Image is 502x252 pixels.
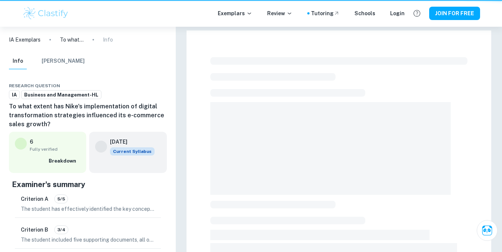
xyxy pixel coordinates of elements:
[411,7,423,20] button: Help and Feedback
[12,179,164,190] h5: Examiner's summary
[139,81,145,90] div: Share
[55,196,68,202] span: 5/5
[9,82,60,89] span: Research question
[110,147,155,156] div: This exemplar is based on the current syllabus. Feel free to refer to it for inspiration/ideas wh...
[9,53,27,69] button: Info
[22,91,101,99] span: Business and Management-HL
[477,220,498,241] button: Ask Clai
[9,102,167,129] h6: To what extent has Nike's implementation of digital transformation strategies influenced its e-co...
[21,226,48,234] h6: Criterion B
[30,138,33,146] p: 6
[354,9,375,17] a: Schools
[42,53,85,69] button: [PERSON_NAME]
[153,81,159,90] div: Bookmark
[47,156,80,167] button: Breakdown
[267,9,292,17] p: Review
[30,146,80,153] span: Fully verified
[55,226,68,233] span: 3/4
[110,138,149,146] h6: [DATE]
[311,9,340,17] a: Tutoring
[21,195,48,203] h6: Criterion A
[9,36,41,44] a: IA Exemplars
[110,147,155,156] span: Current Syllabus
[21,236,155,244] p: The student included five supporting documents, all of which are contemporary and published withi...
[390,9,405,17] a: Login
[9,91,19,99] span: IA
[161,81,167,90] div: Report issue
[429,7,480,20] button: JOIN FOR FREE
[218,9,252,17] p: Exemplars
[22,6,69,21] img: Clastify logo
[21,205,155,213] p: The student has effectively identified the key concept of change, which is clearly indicated on t...
[21,90,101,99] a: Business and Management-HL
[103,36,113,44] p: Info
[60,36,84,44] p: To what extent has Nike's implementation of digital transformation strategies influenced its e-co...
[9,90,20,99] a: IA
[146,81,152,90] div: Download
